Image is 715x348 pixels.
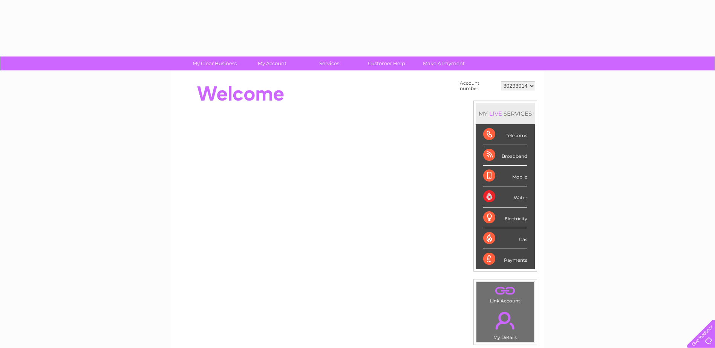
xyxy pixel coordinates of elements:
td: Link Account [476,282,534,305]
a: . [478,307,532,334]
td: Account number [458,79,499,93]
div: LIVE [488,110,504,117]
a: Customer Help [355,56,418,70]
div: MY SERVICES [476,103,535,124]
div: Electricity [483,208,527,228]
a: Services [298,56,360,70]
a: My Clear Business [184,56,246,70]
div: Payments [483,249,527,269]
div: Water [483,186,527,207]
div: Broadband [483,145,527,166]
div: Mobile [483,166,527,186]
a: My Account [241,56,303,70]
a: Make A Payment [413,56,475,70]
div: Telecoms [483,124,527,145]
a: . [478,284,532,297]
div: Gas [483,228,527,249]
td: My Details [476,305,534,342]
